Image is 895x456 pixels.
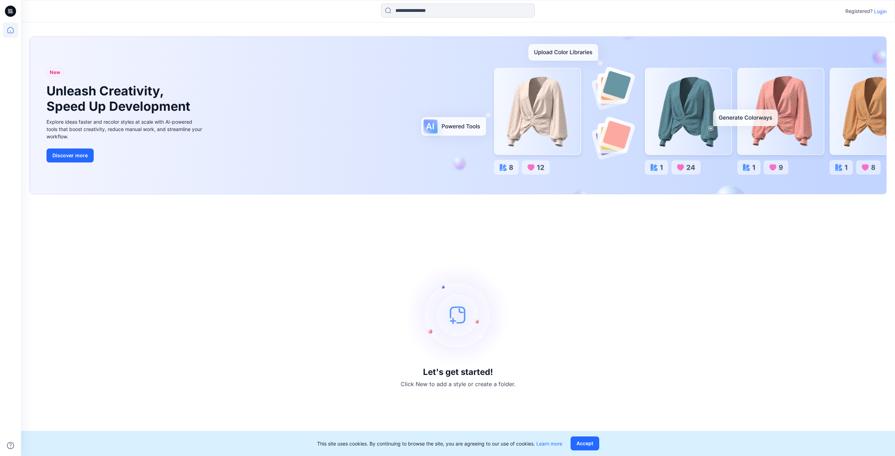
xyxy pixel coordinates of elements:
[50,68,60,77] span: New
[46,149,204,162] a: Discover more
[317,440,562,447] p: This site uses cookies. By continuing to browse the site, you are agreeing to our use of cookies.
[874,8,887,15] p: Login
[536,441,562,447] a: Learn more
[401,380,515,388] p: Click New to add a style or create a folder.
[46,149,94,162] button: Discover more
[423,367,493,377] h3: Let's get started!
[571,436,599,450] button: Accept
[46,118,204,140] div: Explore ideas faster and recolor styles at scale with AI-powered tools that boost creativity, red...
[46,84,193,114] h1: Unleash Creativity, Speed Up Development
[406,262,510,367] img: empty-state-image.svg
[845,7,873,15] p: Registered?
